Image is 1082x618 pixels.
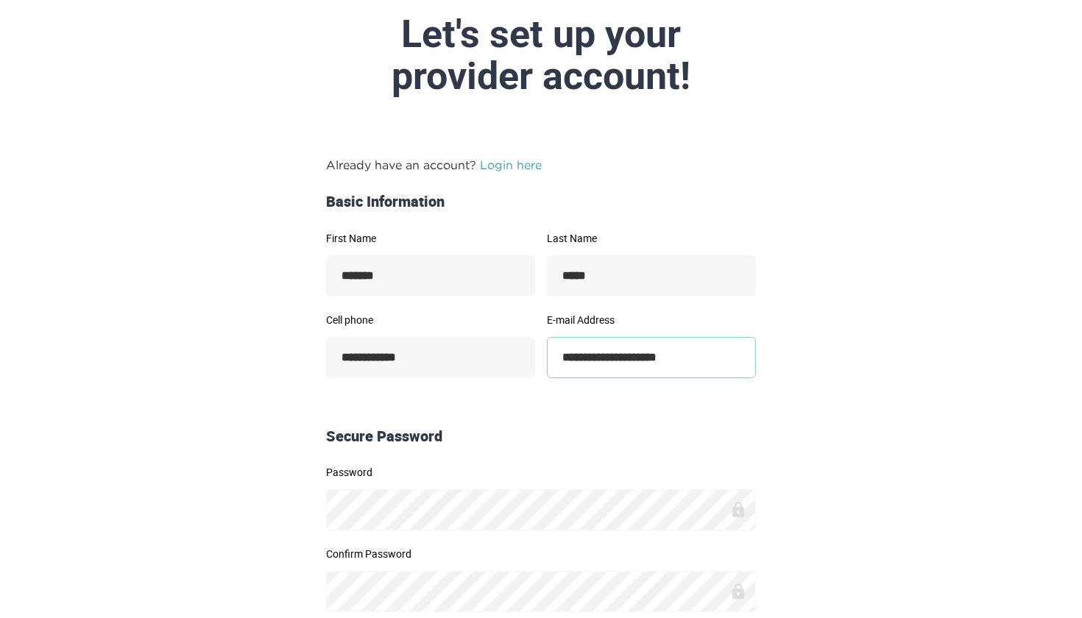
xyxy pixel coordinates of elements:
[194,13,888,97] div: Let's set up your provider account!
[326,549,756,559] label: Confirm Password
[547,315,756,325] label: E-mail Address
[320,426,762,447] div: Secure Password
[326,467,756,477] label: Password
[547,233,756,244] label: Last Name
[326,315,535,325] label: Cell phone
[326,156,756,174] p: Already have an account?
[326,233,535,244] label: First Name
[480,158,542,171] a: Login here
[320,191,762,213] div: Basic Information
